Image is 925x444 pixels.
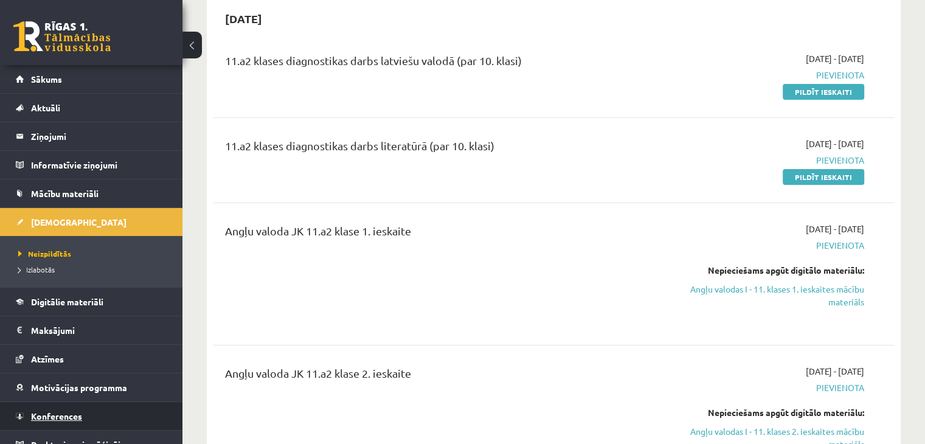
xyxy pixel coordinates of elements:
span: Pievienota [663,154,864,167]
span: Atzīmes [31,353,64,364]
a: Atzīmes [16,345,167,373]
div: Nepieciešams apgūt digitālo materiālu: [663,406,864,419]
span: Motivācijas programma [31,382,127,393]
span: [DEMOGRAPHIC_DATA] [31,217,126,227]
span: Pievienota [663,239,864,252]
a: Angļu valodas I - 11. klases 1. ieskaites mācību materiāls [663,283,864,308]
legend: Maksājumi [31,316,167,344]
legend: Ziņojumi [31,122,167,150]
span: Izlabotās [18,265,55,274]
a: Ziņojumi [16,122,167,150]
div: Angļu valoda JK 11.a2 klase 2. ieskaite [225,365,645,387]
a: Mācību materiāli [16,179,167,207]
legend: Informatīvie ziņojumi [31,151,167,179]
span: Neizpildītās [18,249,71,258]
a: Pildīt ieskaiti [783,84,864,100]
span: Digitālie materiāli [31,296,103,307]
a: Aktuāli [16,94,167,122]
a: Maksājumi [16,316,167,344]
a: Izlabotās [18,264,170,275]
a: Neizpildītās [18,248,170,259]
span: Konferences [31,411,82,421]
div: 11.a2 klases diagnostikas darbs latviešu valodā (par 10. klasi) [225,52,645,75]
span: [DATE] - [DATE] [806,223,864,235]
span: Aktuāli [31,102,60,113]
a: Konferences [16,402,167,430]
a: Pildīt ieskaiti [783,169,864,185]
span: Sākums [31,74,62,85]
div: 11.a2 klases diagnostikas darbs literatūrā (par 10. klasi) [225,137,645,160]
span: [DATE] - [DATE] [806,365,864,378]
a: Sākums [16,65,167,93]
a: Informatīvie ziņojumi [16,151,167,179]
span: [DATE] - [DATE] [806,137,864,150]
a: Rīgas 1. Tālmācības vidusskola [13,21,111,52]
div: Nepieciešams apgūt digitālo materiālu: [663,264,864,277]
span: Mācību materiāli [31,188,99,199]
span: Pievienota [663,69,864,82]
div: Angļu valoda JK 11.a2 klase 1. ieskaite [225,223,645,245]
span: Pievienota [663,381,864,394]
a: Motivācijas programma [16,373,167,401]
h2: [DATE] [213,4,274,33]
span: [DATE] - [DATE] [806,52,864,65]
a: [DEMOGRAPHIC_DATA] [16,208,167,236]
a: Digitālie materiāli [16,288,167,316]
